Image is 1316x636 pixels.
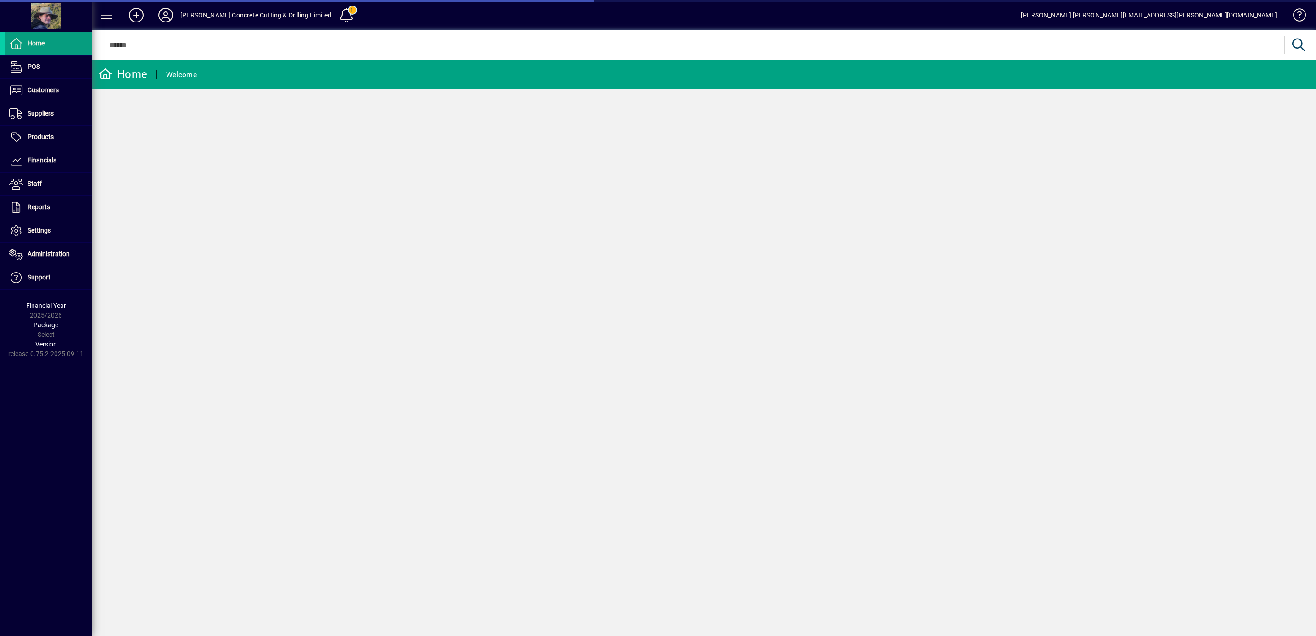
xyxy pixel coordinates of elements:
[28,180,42,187] span: Staff
[180,8,332,22] div: [PERSON_NAME] Concrete Cutting & Drilling Limited
[33,321,58,329] span: Package
[28,203,50,211] span: Reports
[151,7,180,23] button: Profile
[28,39,45,47] span: Home
[5,56,92,78] a: POS
[5,196,92,219] a: Reports
[5,266,92,289] a: Support
[28,250,70,257] span: Administration
[35,340,57,348] span: Version
[28,227,51,234] span: Settings
[28,86,59,94] span: Customers
[99,67,147,82] div: Home
[166,67,197,82] div: Welcome
[28,133,54,140] span: Products
[28,156,56,164] span: Financials
[5,102,92,125] a: Suppliers
[28,110,54,117] span: Suppliers
[122,7,151,23] button: Add
[1286,2,1305,32] a: Knowledge Base
[26,302,66,309] span: Financial Year
[5,173,92,195] a: Staff
[1021,8,1277,22] div: [PERSON_NAME] [PERSON_NAME][EMAIL_ADDRESS][PERSON_NAME][DOMAIN_NAME]
[28,273,50,281] span: Support
[5,243,92,266] a: Administration
[5,126,92,149] a: Products
[5,149,92,172] a: Financials
[5,219,92,242] a: Settings
[5,79,92,102] a: Customers
[28,63,40,70] span: POS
